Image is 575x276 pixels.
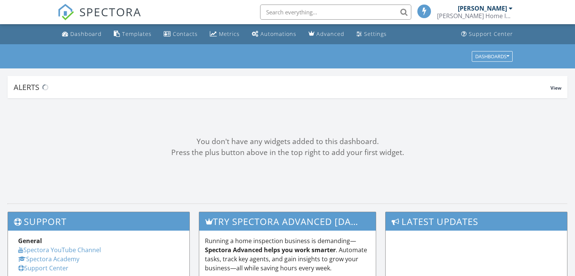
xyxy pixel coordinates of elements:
[437,12,513,20] div: Duffie Home Inspection
[353,27,390,41] a: Settings
[18,237,42,245] strong: General
[57,10,141,26] a: SPECTORA
[8,147,567,158] div: Press the plus button above in the top right to add your first widget.
[260,5,411,20] input: Search everything...
[249,27,299,41] a: Automations (Basic)
[18,246,101,254] a: Spectora YouTube Channel
[122,30,152,37] div: Templates
[173,30,198,37] div: Contacts
[8,212,189,231] h3: Support
[161,27,201,41] a: Contacts
[472,51,513,62] button: Dashboards
[386,212,567,231] h3: Latest Updates
[260,30,296,37] div: Automations
[18,264,68,272] a: Support Center
[550,85,561,91] span: View
[207,27,243,41] a: Metrics
[469,30,513,37] div: Support Center
[316,30,344,37] div: Advanced
[18,255,79,263] a: Spectora Academy
[57,4,74,20] img: The Best Home Inspection Software - Spectora
[364,30,387,37] div: Settings
[205,246,336,254] strong: Spectora Advanced helps you work smarter
[111,27,155,41] a: Templates
[305,27,347,41] a: Advanced
[79,4,141,20] span: SPECTORA
[475,54,509,59] div: Dashboards
[458,27,516,41] a: Support Center
[219,30,240,37] div: Metrics
[8,136,567,147] div: You don't have any widgets added to this dashboard.
[70,30,102,37] div: Dashboard
[14,82,550,92] div: Alerts
[59,27,105,41] a: Dashboard
[199,212,376,231] h3: Try spectora advanced [DATE]
[205,236,370,273] p: Running a home inspection business is demanding— . Automate tasks, track key agents, and gain ins...
[458,5,507,12] div: [PERSON_NAME]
